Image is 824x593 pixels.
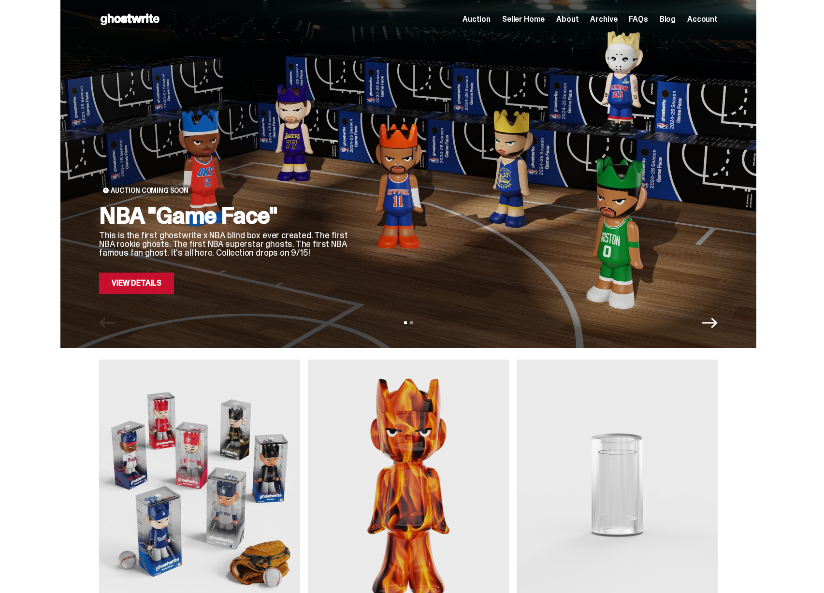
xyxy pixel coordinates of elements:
a: Account [687,15,718,23]
a: Seller Home [502,15,545,23]
p: This is the first ghostwrite x NBA blind box ever created. The first NBA rookie ghosts. The first... [99,231,350,257]
button: Next [702,315,718,331]
a: Auction [463,15,491,23]
span: Auction Coming Soon [111,187,188,194]
a: Archive [590,15,617,23]
h2: NBA "Game Face" [99,204,350,227]
button: View slide 2 [410,321,413,324]
a: View Details [99,273,174,294]
a: FAQs [629,15,648,23]
button: View slide 1 [404,321,407,324]
a: Blog [660,15,676,23]
a: About [556,15,578,23]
